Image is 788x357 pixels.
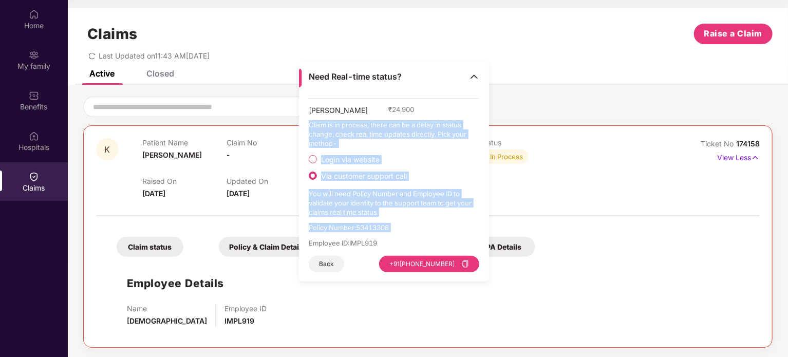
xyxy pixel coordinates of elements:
p: Updated On [227,177,311,185]
img: svg+xml;base64,PHN2ZyBpZD0iSG9zcGl0YWxzIiB4bWxucz0iaHR0cDovL3d3dy53My5vcmcvMjAwMC9zdmciIHdpZHRoPS... [29,131,39,141]
img: svg+xml;base64,PHN2ZyB3aWR0aD0iMjAiIGhlaWdodD0iMjAiIHZpZXdCb3g9IjAgMCAyMCAyMCIgZmlsbD0ibm9uZSIgeG... [29,50,39,60]
h1: Employee Details [127,275,224,292]
div: Closed [146,68,174,79]
img: svg+xml;base64,PHN2ZyBpZD0iQmVuZWZpdHMiIHhtbG5zPSJodHRwOi8vd3d3LnczLm9yZy8yMDAwL3N2ZyIgd2lkdGg9Ij... [29,90,39,101]
span: IMPL919 [224,316,254,325]
span: copy [462,260,469,268]
span: Raise a Claim [704,27,763,40]
p: Raised On [142,177,227,185]
p: Patient Name [142,138,227,147]
button: Back [309,256,344,272]
p: Claim is in process, there can be a delay in status change, check real time updates directly. Pic... [309,120,480,148]
span: Ticket No [701,139,736,148]
p: Employee ID : IMPL919 [309,238,480,248]
span: ₹ 24,900 [388,105,414,114]
p: Status [480,138,565,147]
span: Last Updated on 11:43 AM[DATE] [99,51,210,60]
p: Claim No [227,138,311,147]
div: Claim status [117,237,183,257]
div: In Process [491,152,523,162]
span: [DEMOGRAPHIC_DATA] [127,316,207,325]
img: Toggle Icon [469,71,479,82]
span: [PERSON_NAME] [309,105,368,120]
p: Employee ID [224,304,267,313]
span: redo [88,51,96,60]
img: svg+xml;base64,PHN2ZyBpZD0iQ2xhaW0iIHhtbG5zPSJodHRwOi8vd3d3LnczLm9yZy8yMDAwL3N2ZyIgd2lkdGg9IjIwIi... [29,172,39,182]
span: - [227,151,230,159]
h1: Claims [87,25,138,43]
img: svg+xml;base64,PHN2ZyBpZD0iSG9tZSIgeG1sbnM9Imh0dHA6Ly93d3cudzMub3JnLzIwMDAvc3ZnIiB3aWR0aD0iMjAiIG... [29,9,39,20]
span: [PERSON_NAME] [142,151,202,159]
span: [DATE] [142,189,165,198]
div: Active [89,68,115,79]
p: Policy Number : 53413308 [309,223,480,232]
span: 174158 [736,139,760,148]
span: [DATE] [227,189,250,198]
span: Via customer support call [317,172,411,181]
span: Need Real-time status? [309,71,402,82]
button: +91[PHONE_NUMBER]copy [379,256,479,272]
button: Raise a Claim [694,24,773,44]
img: svg+xml;base64,PHN2ZyB4bWxucz0iaHR0cDovL3d3dy53My5vcmcvMjAwMC9zdmciIHdpZHRoPSIxNyIgaGVpZ2h0PSIxNy... [751,152,760,163]
p: You will need Policy Number and Employee ID to validate your identity to the support team to get ... [309,189,480,217]
p: Name [127,304,207,313]
span: K [105,145,110,154]
div: Policy & Claim Details [219,237,315,257]
span: Login via website [317,155,384,164]
p: View Less [717,149,760,163]
div: TPA Details [468,237,535,257]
